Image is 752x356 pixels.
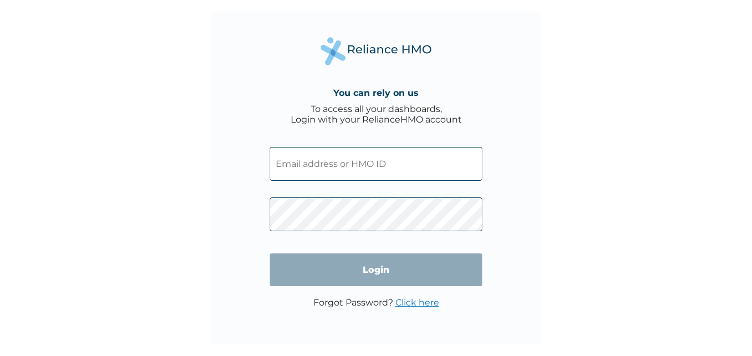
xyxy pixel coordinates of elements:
img: Reliance Health's Logo [321,37,431,65]
input: Login [270,253,482,286]
h4: You can rely on us [333,88,419,98]
a: Click here [395,297,439,308]
p: Forgot Password? [313,297,439,308]
input: Email address or HMO ID [270,147,482,181]
div: To access all your dashboards, Login with your RelianceHMO account [291,104,462,125]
